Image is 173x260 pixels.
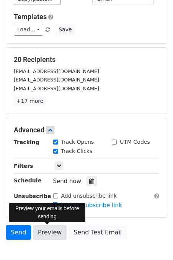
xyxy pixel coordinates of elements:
[61,138,94,146] label: Track Opens
[69,225,127,240] a: Send Test Email
[14,68,99,74] small: [EMAIL_ADDRESS][DOMAIN_NAME]
[14,86,99,91] small: [EMAIL_ADDRESS][DOMAIN_NAME]
[61,147,93,155] label: Track Clicks
[14,177,41,184] strong: Schedule
[14,24,43,36] a: Load...
[14,77,99,83] small: [EMAIL_ADDRESS][DOMAIN_NAME]
[55,24,75,36] button: Save
[14,96,46,106] a: +17 more
[9,203,85,222] div: Preview your emails before sending
[61,192,117,200] label: Add unsubscribe link
[14,55,159,64] h5: 20 Recipients
[53,178,82,185] span: Send now
[14,193,51,199] strong: Unsubscribe
[6,225,31,240] a: Send
[53,202,122,209] a: Copy unsubscribe link
[33,225,67,240] a: Preview
[14,126,159,134] h5: Advanced
[14,13,47,21] a: Templates
[14,163,33,169] strong: Filters
[120,138,150,146] label: UTM Codes
[135,223,173,260] iframe: Chat Widget
[14,139,39,145] strong: Tracking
